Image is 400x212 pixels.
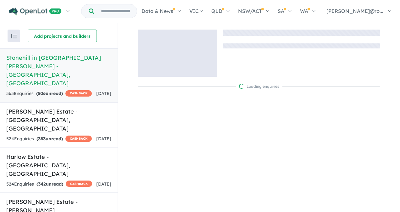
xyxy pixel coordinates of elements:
[239,83,279,90] div: Loading enquiries
[38,136,46,142] span: 383
[6,53,111,87] h5: Stonehill in [GEOGRAPHIC_DATA][PERSON_NAME] - [GEOGRAPHIC_DATA] , [GEOGRAPHIC_DATA]
[9,8,62,15] img: Openlot PRO Logo White
[38,91,46,96] span: 506
[96,181,111,187] span: [DATE]
[65,90,92,97] span: CASHBACK
[65,136,92,142] span: CASHBACK
[6,107,111,133] h5: [PERSON_NAME] Estate - [GEOGRAPHIC_DATA] , [GEOGRAPHIC_DATA]
[36,181,63,187] strong: ( unread)
[6,153,111,178] h5: Harlow Estate - [GEOGRAPHIC_DATA] , [GEOGRAPHIC_DATA]
[6,181,92,188] div: 524 Enquir ies
[326,8,383,14] span: [PERSON_NAME]@rp...
[36,136,63,142] strong: ( unread)
[36,91,63,96] strong: ( unread)
[96,136,111,142] span: [DATE]
[95,4,136,18] input: Try estate name, suburb, builder or developer
[66,181,92,187] span: CASHBACK
[96,91,111,96] span: [DATE]
[6,135,92,143] div: 524 Enquir ies
[6,90,92,98] div: 565 Enquir ies
[11,34,17,38] img: sort.svg
[28,30,97,42] button: Add projects and builders
[38,181,46,187] span: 342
